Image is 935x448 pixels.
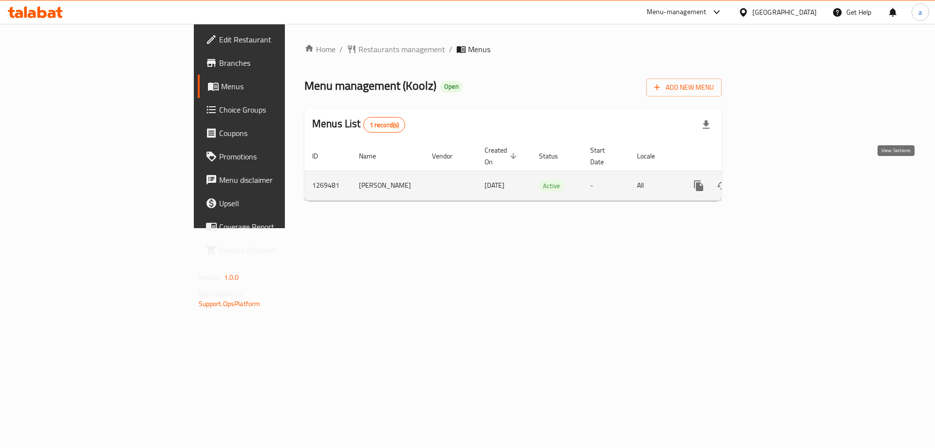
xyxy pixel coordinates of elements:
[440,81,463,93] div: Open
[221,80,342,92] span: Menus
[199,297,261,310] a: Support.OpsPlatform
[219,197,342,209] span: Upsell
[219,174,342,186] span: Menu disclaimer
[198,238,350,262] a: Grocery Checklist
[198,215,350,238] a: Coverage Report
[198,145,350,168] a: Promotions
[219,104,342,116] span: Choice Groups
[219,151,342,162] span: Promotions
[219,221,342,233] span: Coverage Report
[198,192,350,215] a: Upsell
[752,7,817,18] div: [GEOGRAPHIC_DATA]
[304,43,722,55] nav: breadcrumb
[364,120,405,130] span: 1 record(s)
[539,180,564,192] span: Active
[582,171,629,200] td: -
[198,121,350,145] a: Coupons
[449,43,452,55] li: /
[312,117,405,133] h2: Menus List
[199,271,223,284] span: Version:
[198,51,350,75] a: Branches
[312,150,331,162] span: ID
[694,113,718,136] div: Export file
[219,34,342,45] span: Edit Restaurant
[363,117,406,133] div: Total records count
[539,150,571,162] span: Status
[637,150,668,162] span: Locale
[219,127,342,139] span: Coupons
[440,82,463,91] span: Open
[647,6,707,18] div: Menu-management
[219,244,342,256] span: Grocery Checklist
[304,141,788,201] table: enhanced table
[198,98,350,121] a: Choice Groups
[304,75,436,97] span: Menu management ( Koolz )
[918,7,922,18] span: a
[679,141,788,171] th: Actions
[654,81,714,94] span: Add New Menu
[351,171,424,200] td: [PERSON_NAME]
[646,78,722,97] button: Add New Menu
[347,43,445,55] a: Restaurants management
[224,271,239,284] span: 1.0.0
[219,57,342,69] span: Branches
[687,174,711,197] button: more
[198,75,350,98] a: Menus
[199,288,243,300] span: Get support on:
[198,168,350,192] a: Menu disclaimer
[629,171,679,200] td: All
[485,144,520,168] span: Created On
[485,179,505,192] span: [DATE]
[358,43,445,55] span: Restaurants management
[198,28,350,51] a: Edit Restaurant
[468,43,490,55] span: Menus
[432,150,465,162] span: Vendor
[359,150,389,162] span: Name
[590,144,617,168] span: Start Date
